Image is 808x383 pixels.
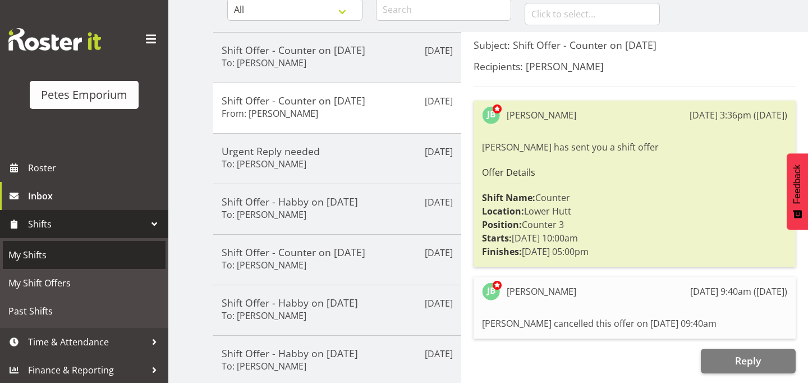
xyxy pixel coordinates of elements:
h6: To: [PERSON_NAME] [222,361,306,372]
p: [DATE] [425,297,453,310]
h5: Subject: Shift Offer - Counter on [DATE] [474,39,796,51]
h6: From: [PERSON_NAME] [222,108,318,119]
span: Finance & Reporting [28,362,146,379]
strong: Starts: [482,232,512,244]
strong: Position: [482,218,522,231]
span: Time & Attendance [28,334,146,350]
strong: Finishes: [482,245,522,258]
a: My Shifts [3,241,166,269]
a: Past Shifts [3,297,166,325]
span: Past Shifts [8,303,160,320]
span: My Shift Offers [8,275,160,291]
span: Feedback [792,165,802,204]
div: [PERSON_NAME] [507,108,576,122]
p: [DATE] [425,246,453,259]
p: [DATE] [425,195,453,209]
img: Rosterit website logo [8,28,101,51]
img: jodine-bunn132.jpg [482,282,500,300]
div: Petes Emporium [41,86,127,103]
h6: To: [PERSON_NAME] [222,259,306,271]
p: [DATE] [425,347,453,361]
div: [DATE] 9:40am ([DATE]) [690,285,787,298]
span: Inbox [28,188,163,204]
h5: Shift Offer - Counter on [DATE] [222,44,453,56]
div: [PERSON_NAME] [507,285,576,298]
button: Feedback - Show survey [787,153,808,230]
h5: Shift Offer - Habby on [DATE] [222,195,453,208]
span: My Shifts [8,247,160,263]
h5: Shift Offer - Habby on [DATE] [222,297,453,309]
strong: Location: [482,205,524,217]
a: My Shift Offers [3,269,166,297]
h5: Urgent Reply needed [222,145,453,157]
p: [DATE] [425,94,453,108]
div: [PERSON_NAME] cancelled this offer on [DATE] 09:40am [482,314,787,333]
strong: Shift Name: [482,191,535,204]
h5: Shift Offer - Counter on [DATE] [222,246,453,258]
span: Reply [735,354,761,367]
img: jodine-bunn132.jpg [482,106,500,124]
h6: Offer Details [482,167,787,177]
p: [DATE] [425,145,453,158]
h6: To: [PERSON_NAME] [222,209,306,220]
button: Reply [701,349,796,373]
input: Click to select... [525,3,660,25]
div: [PERSON_NAME] has sent you a shift offer Counter Lower Hutt Counter 3 [DATE] 10:00am [DATE] 05:00pm [482,138,787,261]
h5: Shift Offer - Habby on [DATE] [222,347,453,359]
h5: Recipients: [PERSON_NAME] [474,60,796,72]
h5: Shift Offer - Counter on [DATE] [222,94,453,107]
div: [DATE] 3:36pm ([DATE]) [690,108,787,122]
h6: To: [PERSON_NAME] [222,57,306,69]
span: Shifts [28,216,146,232]
h6: To: [PERSON_NAME] [222,158,306,170]
p: [DATE] [425,44,453,57]
h6: To: [PERSON_NAME] [222,310,306,321]
span: Roster [28,159,163,176]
